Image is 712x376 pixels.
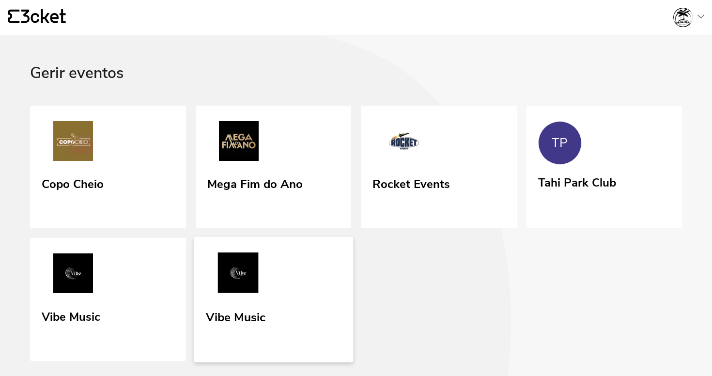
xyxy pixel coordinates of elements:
div: Vibe Music [42,307,100,324]
div: Mega Fim do Ano [207,174,303,191]
div: Gerir eventos [30,64,682,106]
div: Copo Cheio [42,174,104,191]
g: {' '} [8,10,19,23]
img: Rocket Events [372,121,435,165]
img: Copo Cheio [42,121,105,165]
div: TP [552,136,568,150]
a: Mega Fim do Ano Mega Fim do Ano [196,106,352,229]
a: {' '} [8,9,66,26]
a: Vibe Music Vibe Music [194,237,353,362]
a: TP Tahi Park Club [526,106,682,227]
a: Copo Cheio Copo Cheio [30,106,186,229]
a: Rocket Events Rocket Events [361,106,517,229]
img: Vibe Music [206,252,270,297]
div: Vibe Music [206,307,265,324]
div: Rocket Events [372,174,450,191]
img: Vibe Music [42,253,105,297]
img: Mega Fim do Ano [207,121,270,165]
div: Tahi Park Club [538,172,616,190]
a: Vibe Music Vibe Music [30,238,186,361]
